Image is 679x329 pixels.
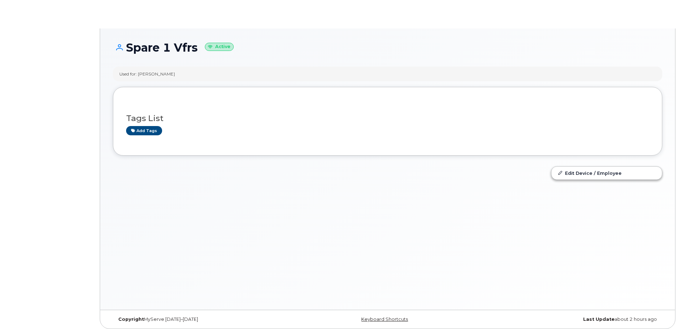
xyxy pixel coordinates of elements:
[119,71,175,77] div: Used for: [PERSON_NAME]
[205,43,234,51] small: Active
[113,41,662,54] h1: Spare 1 Vfrs
[361,317,408,322] a: Keyboard Shortcuts
[479,317,662,322] div: about 2 hours ago
[126,114,649,123] h3: Tags List
[118,317,144,322] strong: Copyright
[583,317,615,322] strong: Last Update
[126,126,162,135] a: Add tags
[551,167,662,179] a: Edit Device / Employee
[113,317,296,322] div: MyServe [DATE]–[DATE]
